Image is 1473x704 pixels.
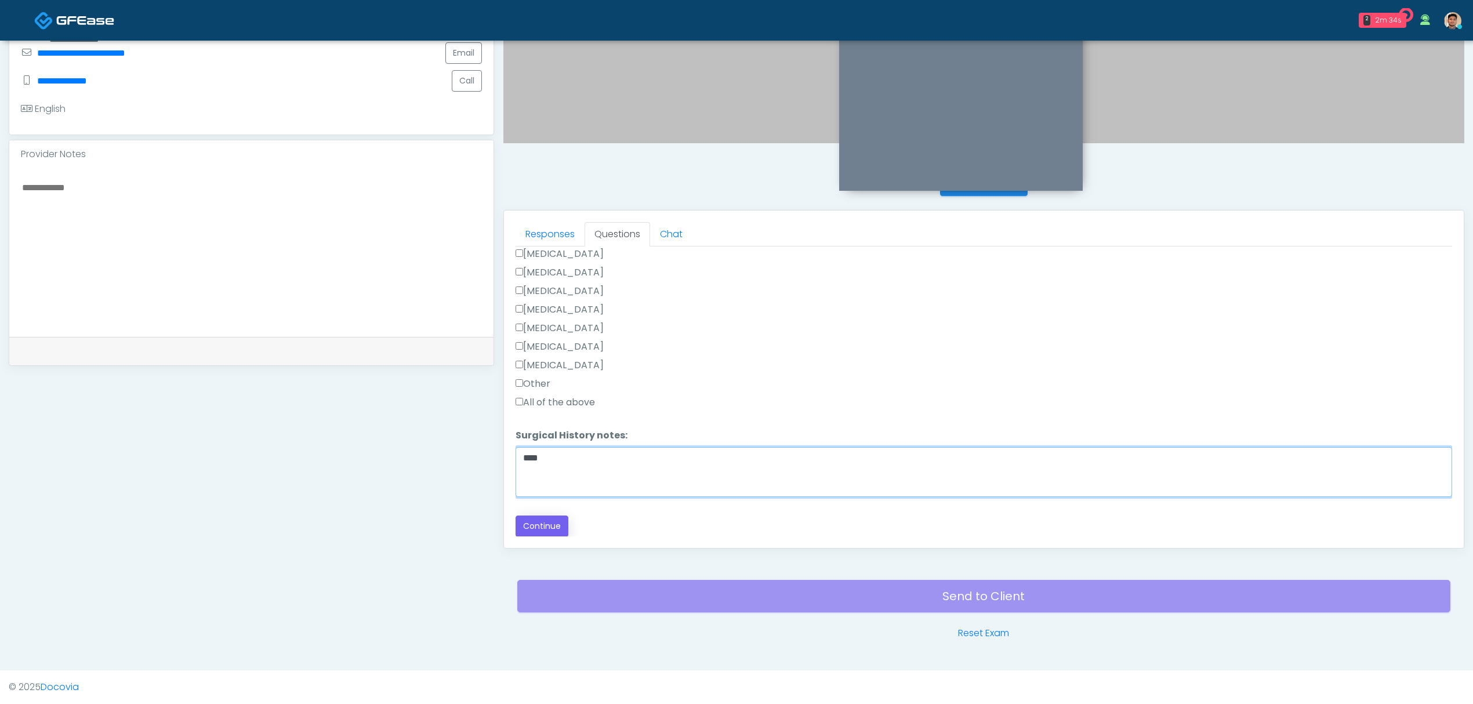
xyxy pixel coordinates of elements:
[516,342,523,350] input: [MEDICAL_DATA]
[516,398,523,405] input: All of the above
[516,358,604,372] label: [MEDICAL_DATA]
[516,284,604,298] label: [MEDICAL_DATA]
[516,268,523,275] input: [MEDICAL_DATA]
[56,14,114,26] img: Docovia
[516,377,550,391] label: Other
[1375,15,1402,26] div: 2m 34s
[34,11,53,30] img: Docovia
[516,516,568,537] button: Continue
[516,324,523,331] input: [MEDICAL_DATA]
[585,222,650,246] a: Questions
[516,305,523,313] input: [MEDICAL_DATA]
[445,42,482,64] a: Email
[21,102,66,116] div: English
[1444,12,1461,30] img: Kenner Medina
[516,222,585,246] a: Responses
[34,1,114,39] a: Docovia
[9,5,44,39] button: Open LiveChat chat widget
[9,140,494,168] div: Provider Notes
[516,379,523,387] input: Other
[516,321,604,335] label: [MEDICAL_DATA]
[516,429,627,442] label: Surgical History notes:
[41,680,79,694] a: Docovia
[516,361,523,368] input: [MEDICAL_DATA]
[503,157,1464,170] h4: Invite Participants to Video Session
[516,249,523,257] input: [MEDICAL_DATA]
[516,247,604,261] label: [MEDICAL_DATA]
[516,266,604,280] label: [MEDICAL_DATA]
[516,340,604,354] label: [MEDICAL_DATA]
[516,395,595,409] label: All of the above
[516,286,523,294] input: [MEDICAL_DATA]
[650,222,692,246] a: Chat
[1352,8,1413,32] a: 2 2m 34s
[452,70,482,92] button: Call
[1363,15,1370,26] div: 2
[958,626,1009,640] a: Reset Exam
[516,303,604,317] label: [MEDICAL_DATA]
